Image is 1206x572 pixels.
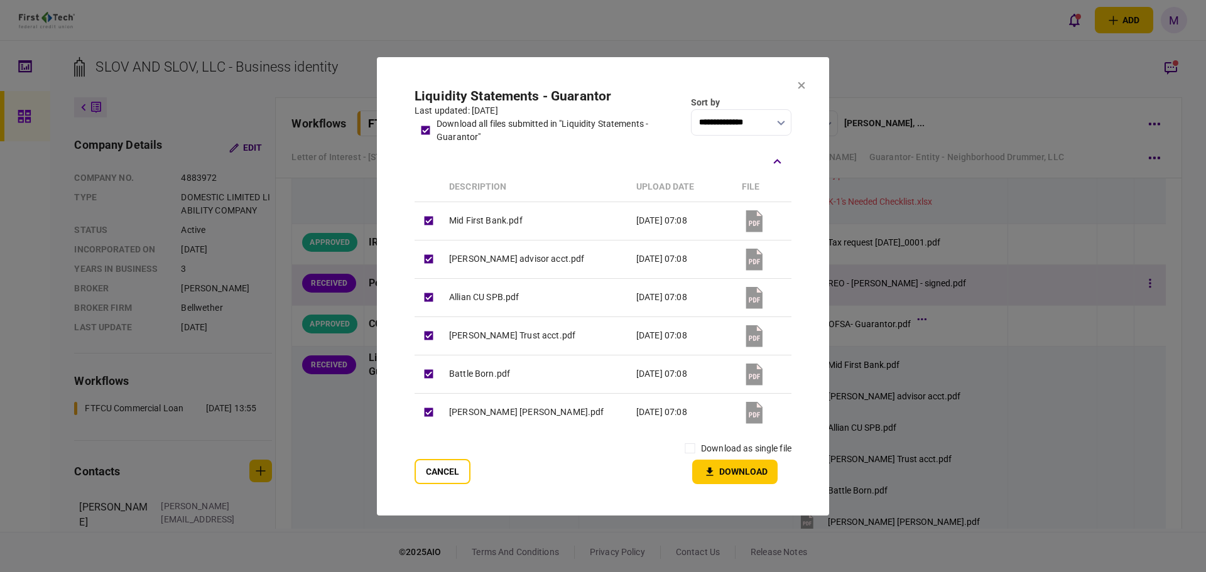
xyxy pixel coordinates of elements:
[443,202,630,240] td: Mid First Bank.pdf
[443,173,630,202] th: Description
[443,240,630,278] td: [PERSON_NAME] advisor acct.pdf
[443,393,630,431] td: [PERSON_NAME] [PERSON_NAME].pdf
[691,96,791,109] div: Sort by
[701,442,791,455] label: download as single file
[692,460,778,484] button: Download
[437,117,685,144] div: download all files submitted in "Liquidity Statements - Guarantor"
[630,278,736,316] td: [DATE] 07:08
[415,104,685,117] div: last updated: [DATE]
[415,89,685,104] h2: Liquidity Statements - Guarantor
[630,393,736,431] td: [DATE] 07:08
[415,459,470,484] button: Cancel
[443,278,630,316] td: Allian CU SPB.pdf
[630,202,736,240] td: [DATE] 07:08
[443,316,630,355] td: [PERSON_NAME] Trust acct.pdf
[630,355,736,393] td: [DATE] 07:08
[630,316,736,355] td: [DATE] 07:08
[630,173,736,202] th: upload date
[630,240,736,278] td: [DATE] 07:08
[443,355,630,393] td: Battle Born.pdf
[736,173,791,202] th: file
